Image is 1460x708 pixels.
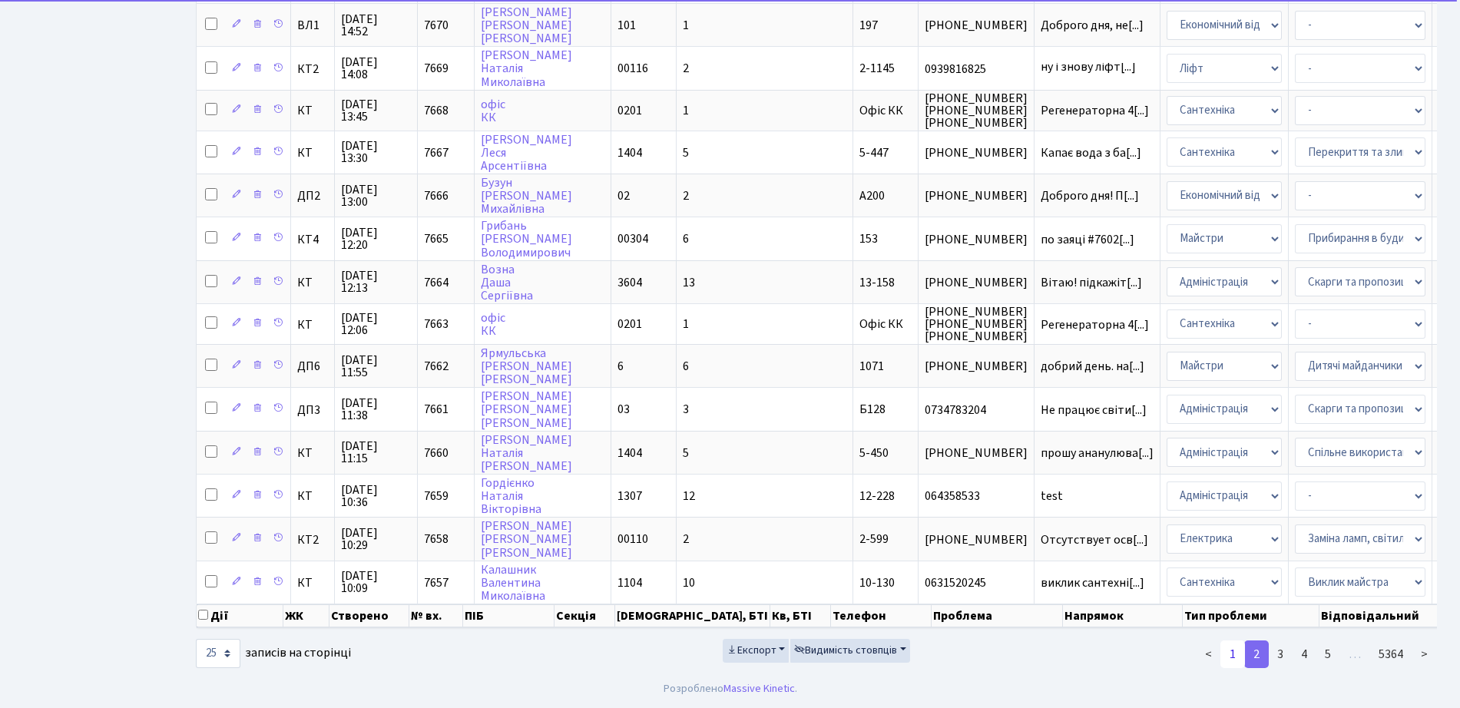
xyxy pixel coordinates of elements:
a: 5364 [1369,640,1412,668]
span: 7664 [424,274,449,291]
th: ПІБ [463,604,555,627]
span: 7661 [424,402,449,419]
a: КалашникВалентинаМиколаївна [481,561,545,604]
span: [PHONE_NUMBER] [925,147,1028,159]
span: [DATE] 14:08 [341,56,411,81]
a: 3 [1268,640,1293,668]
span: КТ [297,319,328,331]
a: Грибань[PERSON_NAME]Володимирович [481,217,572,260]
span: 2 [683,61,689,78]
span: test [1041,490,1154,502]
span: 1404 [617,144,642,161]
span: [DATE] 13:45 [341,98,411,123]
span: 2 [683,187,689,204]
th: Секція [555,604,615,627]
div: Розроблено . [664,680,797,697]
a: [PERSON_NAME][PERSON_NAME][PERSON_NAME] [481,518,572,561]
span: Офіс КК [859,102,903,119]
span: [DATE] 10:29 [341,527,411,551]
th: Напрямок [1063,604,1183,627]
span: 0734783204 [925,404,1028,416]
span: 1404 [617,445,642,462]
span: КТ2 [297,534,328,546]
span: [PHONE_NUMBER] [925,360,1028,372]
span: 10 [683,574,695,591]
th: Дії [197,604,283,627]
span: 0631520245 [925,577,1028,589]
button: Видимість стовпців [790,639,910,663]
a: [PERSON_NAME]ЛесяАрсентіївна [481,131,572,174]
span: [DATE] 11:55 [341,354,411,379]
a: [PERSON_NAME]Наталія[PERSON_NAME] [481,432,572,475]
th: Тип проблеми [1183,604,1319,627]
span: добрий день. на[...] [1041,358,1144,375]
span: 3604 [617,274,642,291]
span: 153 [859,231,878,248]
span: 12 [683,488,695,505]
a: Massive Kinetic [723,680,795,696]
span: Не працює світи[...] [1041,402,1147,419]
span: [DATE] 12:20 [341,227,411,251]
span: Експорт [727,643,776,658]
span: [PHONE_NUMBER] [925,447,1028,459]
span: 5-450 [859,445,889,462]
span: 5 [683,144,689,161]
span: 0939816825 [925,63,1028,75]
span: 3 [683,402,689,419]
a: Бузун[PERSON_NAME]Михайлівна [481,174,572,217]
span: 1071 [859,358,884,375]
span: [DATE] 14:52 [341,13,411,38]
span: 7670 [424,17,449,34]
span: 0201 [617,102,642,119]
a: Ярмульська[PERSON_NAME][PERSON_NAME] [481,345,572,388]
span: КТ [297,447,328,459]
span: по заяці #7602[...] [1041,231,1134,248]
a: [PERSON_NAME][PERSON_NAME][PERSON_NAME] [481,4,572,47]
span: 02 [617,187,630,204]
span: 13-158 [859,274,895,291]
span: 6 [683,231,689,248]
span: ВЛ1 [297,19,328,31]
label: записів на сторінці [196,639,351,668]
a: < [1196,640,1221,668]
span: [PHONE_NUMBER] [925,190,1028,202]
th: Проблема [932,604,1064,627]
a: [PERSON_NAME]НаталіяМиколаївна [481,47,572,90]
span: 00116 [617,61,648,78]
span: КТ [297,104,328,117]
span: прошу ананулюва[...] [1041,445,1154,462]
span: [DATE] 10:09 [341,570,411,594]
a: > [1412,640,1437,668]
a: 2 [1244,640,1269,668]
span: 5-447 [859,144,889,161]
span: 197 [859,17,878,34]
span: [PHONE_NUMBER] [PHONE_NUMBER] [PHONE_NUMBER] [925,306,1028,342]
a: 5 [1316,640,1340,668]
span: 101 [617,17,636,34]
span: 7666 [424,187,449,204]
span: [PHONE_NUMBER] [925,534,1028,546]
span: [PHONE_NUMBER] [925,276,1028,289]
span: ну і знову ліфт[...] [1041,58,1136,75]
span: Офіс КК [859,316,903,333]
span: 7662 [424,358,449,375]
a: 1 [1220,640,1245,668]
select: записів на сторінці [196,639,240,668]
a: 4 [1292,640,1316,668]
span: Регенераторна 4[...] [1041,316,1149,333]
span: [DATE] 13:30 [341,140,411,164]
th: Кв, БТІ [770,604,831,627]
span: 03 [617,402,630,419]
span: [PHONE_NUMBER] [925,19,1028,31]
a: ВознаДашаСергіївна [481,261,533,304]
span: КТ [297,490,328,502]
span: КТ4 [297,233,328,246]
span: ДП2 [297,190,328,202]
span: Капає вода з ба[...] [1041,144,1141,161]
span: [PHONE_NUMBER] [PHONE_NUMBER] [PHONE_NUMBER] [925,92,1028,129]
span: 5 [683,445,689,462]
span: 6 [617,358,624,375]
span: 064358533 [925,490,1028,502]
span: 7659 [424,488,449,505]
span: Доброго дня, не[...] [1041,17,1144,34]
